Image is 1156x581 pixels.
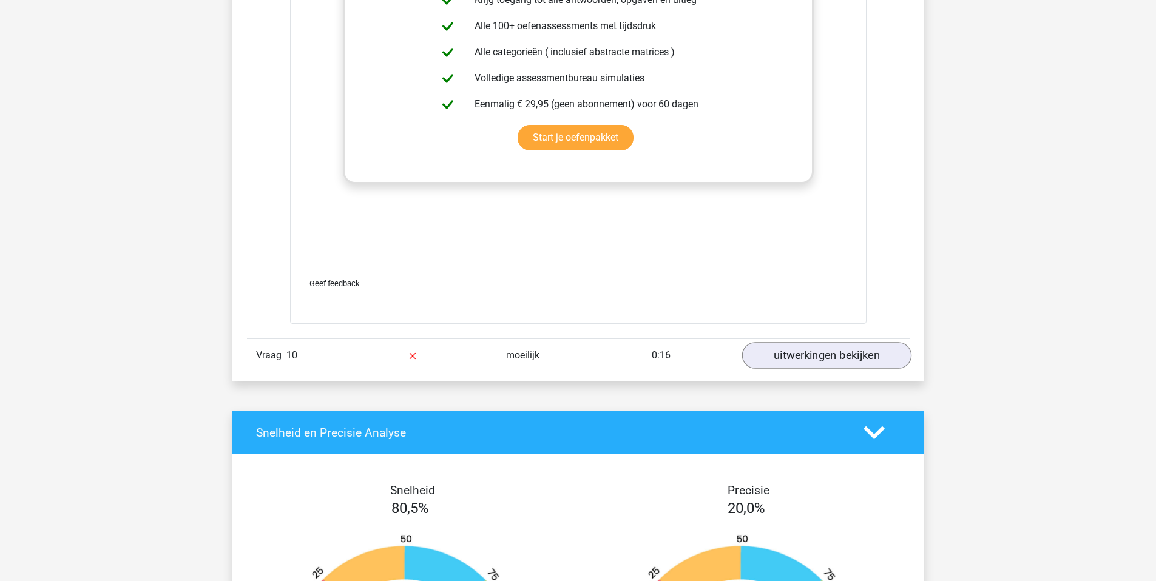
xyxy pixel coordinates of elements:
[256,483,569,497] h4: Snelheid
[506,349,539,361] span: moeilijk
[256,426,845,440] h4: Snelheid en Precisie Analyse
[652,349,671,361] span: 0:16
[728,500,765,517] span: 20,0%
[309,279,359,288] span: Geef feedback
[391,500,429,517] span: 80,5%
[742,342,911,369] a: uitwerkingen bekijken
[286,349,297,361] span: 10
[518,125,634,150] a: Start je oefenpakket
[256,348,286,363] span: Vraag
[592,483,905,497] h4: Precisie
